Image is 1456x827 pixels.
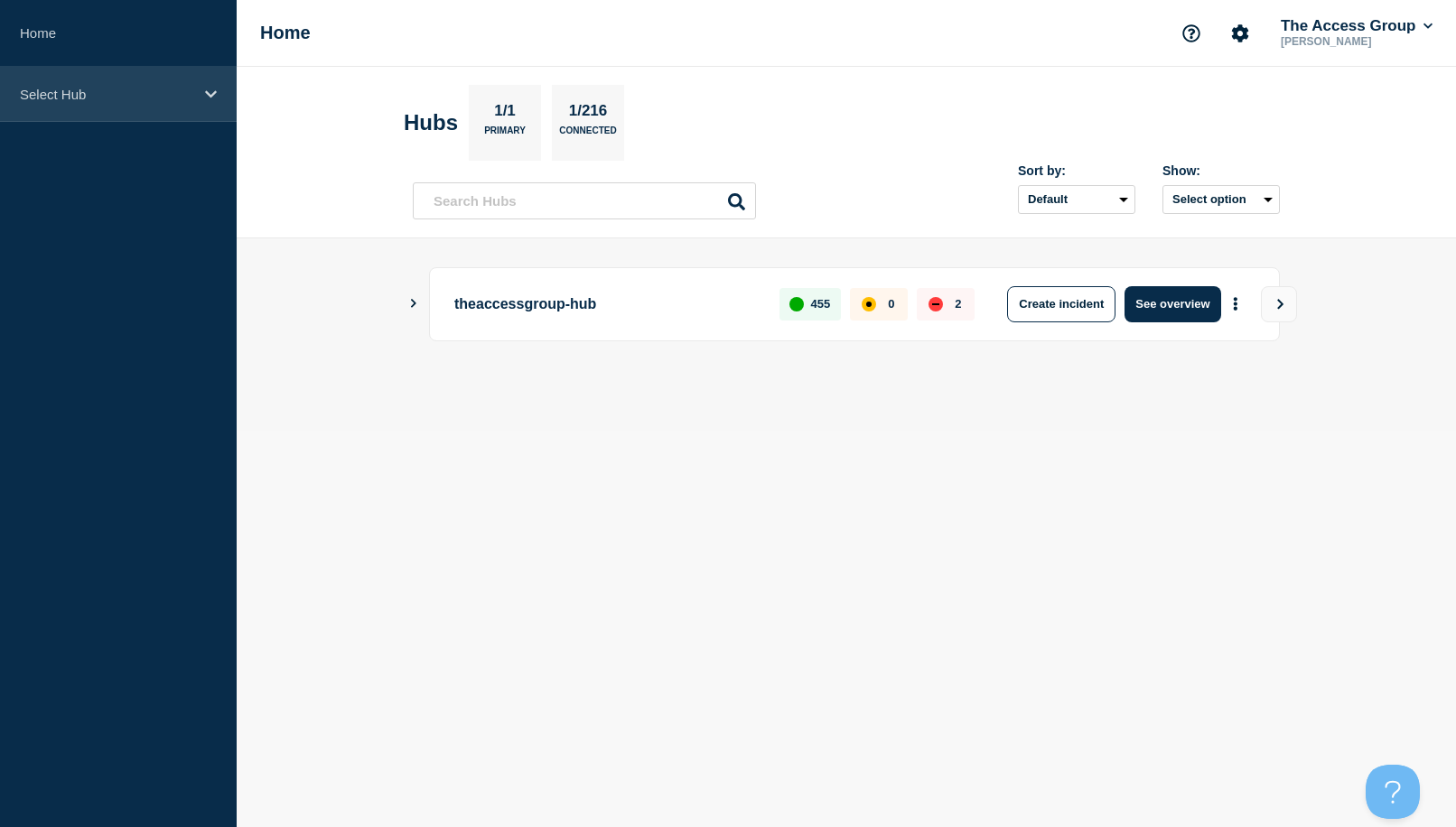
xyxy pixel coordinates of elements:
div: down [929,297,943,311]
div: affected [862,297,876,311]
h1: Home [260,23,311,43]
div: up [789,297,804,311]
button: View [1261,286,1297,322]
p: 1/216 [562,102,614,125]
button: See overview [1125,286,1220,322]
p: theaccessgroup-hub [454,286,759,322]
input: Search Hubs [413,182,756,219]
p: Connected [559,125,616,144]
button: Support [1172,14,1210,52]
iframe: Help Scout Beacon - Open [1366,765,1420,819]
select: Sort by [1018,185,1135,214]
p: 1/1 [488,102,523,125]
p: Select Hub [20,87,193,102]
button: Account settings [1221,14,1259,52]
p: [PERSON_NAME] [1277,35,1436,48]
p: Primary [484,125,526,144]
p: 455 [811,297,831,311]
button: The Access Group [1277,17,1436,35]
div: Show: [1162,163,1280,178]
button: Select option [1162,185,1280,214]
button: Create incident [1007,286,1115,322]
p: 2 [955,297,961,311]
button: More actions [1224,287,1247,321]
p: 0 [888,297,894,311]
button: Show Connected Hubs [409,297,418,311]
h2: Hubs [404,110,458,135]
div: Sort by: [1018,163,1135,178]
